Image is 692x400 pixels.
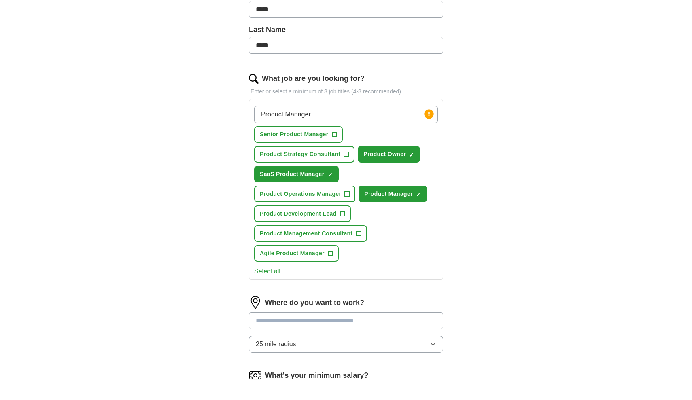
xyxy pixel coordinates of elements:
button: Senior Product Manager [254,126,343,143]
button: Product Owner✓ [358,146,420,163]
button: Agile Product Manager [254,245,339,262]
span: Product Development Lead [260,210,337,218]
span: ✓ [416,191,421,198]
span: SaaS Product Manager [260,170,325,178]
span: Senior Product Manager [260,130,329,139]
span: Product Manager [364,190,413,198]
span: Product Strategy Consultant [260,150,340,159]
span: Product Operations Manager [260,190,341,198]
span: Product Owner [363,150,406,159]
span: Product Management Consultant [260,229,353,238]
button: Product Strategy Consultant [254,146,354,163]
button: Product Management Consultant [254,225,367,242]
button: 25 mile radius [249,336,443,353]
span: ✓ [409,152,414,158]
img: salary.png [249,369,262,382]
button: Product Manager✓ [359,186,427,202]
span: 25 mile radius [256,339,296,349]
span: ✓ [328,171,333,178]
input: Type a job title and press enter [254,106,438,123]
button: Product Operations Manager [254,186,355,202]
button: Product Development Lead [254,205,351,222]
label: What job are you looking for? [262,73,365,84]
button: SaaS Product Manager✓ [254,166,339,182]
label: Last Name [249,24,443,35]
img: location.png [249,296,262,309]
span: Agile Product Manager [260,249,325,258]
button: Select all [254,267,280,276]
label: What's your minimum salary? [265,370,368,381]
label: Where do you want to work? [265,297,364,308]
p: Enter or select a minimum of 3 job titles (4-8 recommended) [249,87,443,96]
img: search.png [249,74,259,84]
